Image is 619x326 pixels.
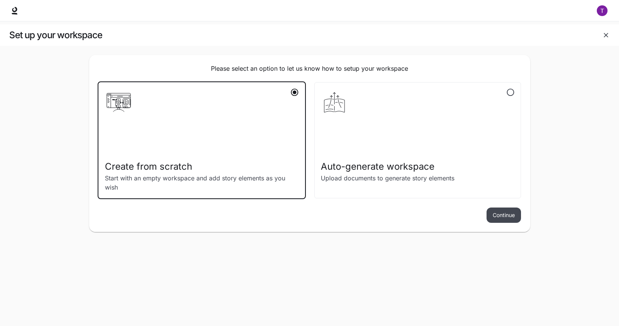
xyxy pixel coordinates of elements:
label: Please select an option to let us know how to setup your workspace [98,64,521,73]
p: Set up your workspace [6,28,105,43]
p: Start with an empty workspace and add story elements as you wish [105,174,286,192]
p: Auto-generate workspace [321,160,454,174]
button: User avatar [595,3,610,18]
p: Create from scratch [105,160,286,174]
button: Continue [487,208,521,223]
p: Upload documents to generate story elements [321,174,454,192]
img: User avatar [597,5,608,16]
